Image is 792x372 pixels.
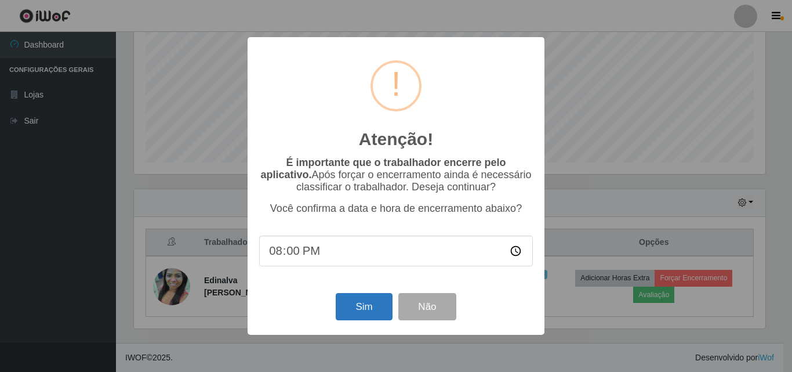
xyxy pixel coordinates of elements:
b: É importante que o trabalhador encerre pelo aplicativo. [260,157,506,180]
button: Não [398,293,456,320]
h2: Atenção! [359,129,433,150]
p: Após forçar o encerramento ainda é necessário classificar o trabalhador. Deseja continuar? [259,157,533,193]
p: Você confirma a data e hora de encerramento abaixo? [259,203,533,215]
button: Sim [336,293,392,320]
